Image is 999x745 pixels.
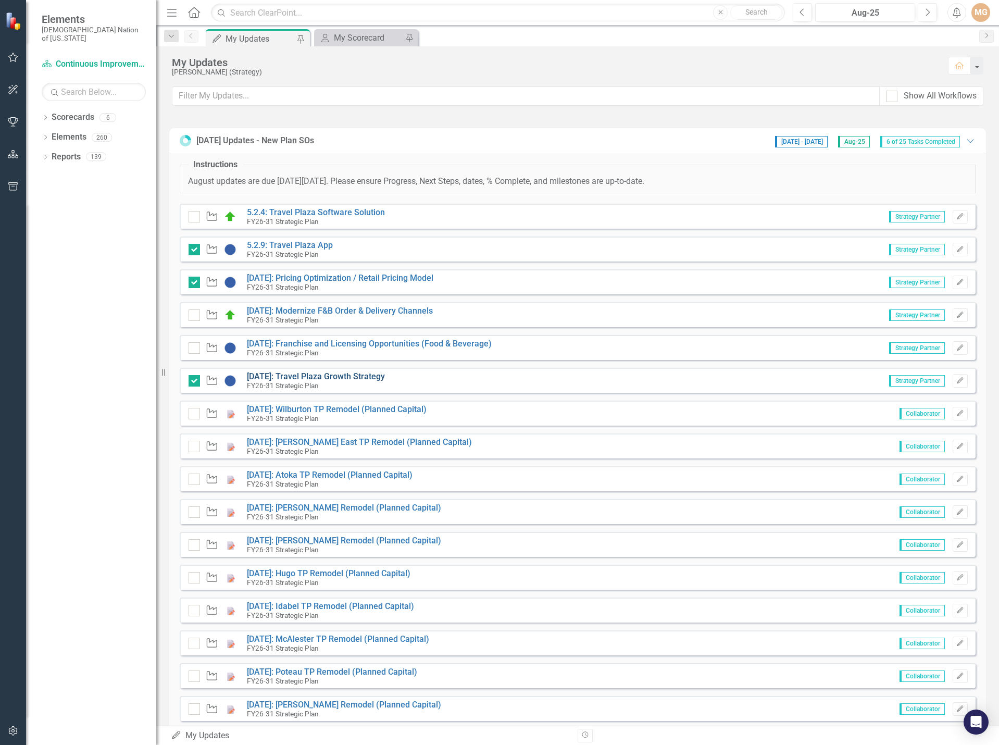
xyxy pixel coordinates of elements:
img: Planned Capital [224,506,236,518]
span: [DATE] - [DATE] [775,136,828,147]
div: Aug-25 [819,7,911,19]
span: Strategy Partner [889,375,945,387]
span: Strategy Partner [889,309,945,321]
a: [DATE]: Pricing Optimization / Retail Pricing Model [247,273,433,283]
a: [DATE]: Travel Plaza Growth Strategy [247,371,385,381]
span: Strategy Partner [889,211,945,222]
a: Scorecards [52,111,94,123]
a: [DATE]: McAlester TP Remodel (Planned Capital) [247,634,429,644]
input: Search ClearPoint... [211,4,785,22]
small: FY26-31 Strategic Plan [247,250,319,258]
div: 260 [92,133,112,142]
div: My Updates [226,32,294,45]
img: Planned Capital [224,670,236,682]
span: Collaborator [900,638,945,649]
span: Collaborator [900,572,945,583]
img: On Target [224,210,236,223]
a: [DATE]: [PERSON_NAME] East TP Remodel (Planned Capital) [247,437,472,447]
a: My Scorecard [317,31,403,44]
div: [PERSON_NAME] (Strategy) [172,68,938,76]
span: Collaborator [900,474,945,485]
small: FY26-31 Strategic Plan [247,513,319,521]
span: Collaborator [900,605,945,616]
a: [DATE]: Franchise and Licensing Opportunities (Food & Beverage) [247,339,492,349]
span: Elements [42,13,146,26]
small: FY26-31 Strategic Plan [247,611,319,619]
img: Planned Capital [224,539,236,551]
img: Not Started [224,375,236,387]
small: FY26-31 Strategic Plan [247,545,319,554]
a: [DATE]: Wilburton TP Remodel (Planned Capital) [247,404,427,414]
legend: Instructions [188,159,243,171]
img: Planned Capital [224,604,236,617]
input: Search Below... [42,83,146,101]
img: Planned Capital [224,473,236,486]
span: Search [745,8,768,16]
div: 6 [99,113,116,122]
small: FY26-31 Strategic Plan [247,447,319,455]
img: Planned Capital [224,572,236,584]
button: MG [971,3,990,22]
a: [DATE]: Hugo TP Remodel (Planned Capital) [247,568,410,578]
a: 5.2.4: Travel Plaza Software Solution [247,207,385,217]
div: My Updates [171,730,570,742]
span: 6 of 25 Tasks Completed [880,136,960,147]
a: Elements [52,131,86,143]
span: Collaborator [900,441,945,452]
span: Strategy Partner [889,244,945,255]
a: [DATE]: Modernize F&B Order & Delivery Channels [247,306,433,316]
small: FY26-31 Strategic Plan [247,217,319,226]
div: My Updates [172,57,938,68]
div: My Scorecard [334,31,403,44]
a: Reports [52,151,81,163]
a: Continuous Improvement [42,58,146,70]
input: Filter My Updates... [172,86,880,106]
a: [DATE]: Poteau TP Remodel (Planned Capital) [247,667,417,677]
span: Strategy Partner [889,342,945,354]
p: August updates are due [DATE][DATE]. Please ensure Progress, Next Steps, dates, % Complete, and m... [188,176,967,188]
small: FY26-31 Strategic Plan [247,381,319,390]
small: FY26-31 Strategic Plan [247,283,319,291]
small: FY26-31 Strategic Plan [247,578,319,587]
div: Open Intercom Messenger [964,710,989,735]
a: [DATE]: Atoka TP Remodel (Planned Capital) [247,470,413,480]
a: [DATE]: [PERSON_NAME] Remodel (Planned Capital) [247,503,441,513]
span: Collaborator [900,670,945,682]
a: [DATE]: Idabel TP Remodel (Planned Capital) [247,601,414,611]
small: FY26-31 Strategic Plan [247,414,319,423]
div: 139 [86,153,106,162]
span: Collaborator [900,703,945,715]
span: Aug-25 [838,136,870,147]
img: Planned Capital [224,440,236,453]
img: Not Started [224,276,236,289]
small: FY26-31 Strategic Plan [247,677,319,685]
img: ClearPoint Strategy [5,12,23,30]
span: Collaborator [900,539,945,551]
small: FY26-31 Strategic Plan [247,316,319,324]
span: Collaborator [900,408,945,419]
small: FY26-31 Strategic Plan [247,644,319,652]
img: Planned Capital [224,407,236,420]
a: [DATE]: [PERSON_NAME] Remodel (Planned Capital) [247,700,441,710]
div: [DATE] Updates - New Plan SOs [196,135,314,147]
small: FY26-31 Strategic Plan [247,480,319,488]
small: FY26-31 Strategic Plan [247,349,319,357]
button: Aug-25 [815,3,915,22]
img: Planned Capital [224,703,236,715]
a: 5.2.9: Travel Plaza App [247,240,333,250]
img: Not Started [224,243,236,256]
img: Planned Capital [224,637,236,650]
span: Collaborator [900,506,945,518]
small: FY26-31 Strategic Plan [247,710,319,718]
img: Not Started [224,342,236,354]
img: On Target [224,309,236,321]
a: [DATE]: [PERSON_NAME] Remodel (Planned Capital) [247,536,441,545]
span: Strategy Partner [889,277,945,288]
div: Show All Workflows [904,90,977,102]
button: Search [730,5,782,20]
small: [DEMOGRAPHIC_DATA] Nation of [US_STATE] [42,26,146,43]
